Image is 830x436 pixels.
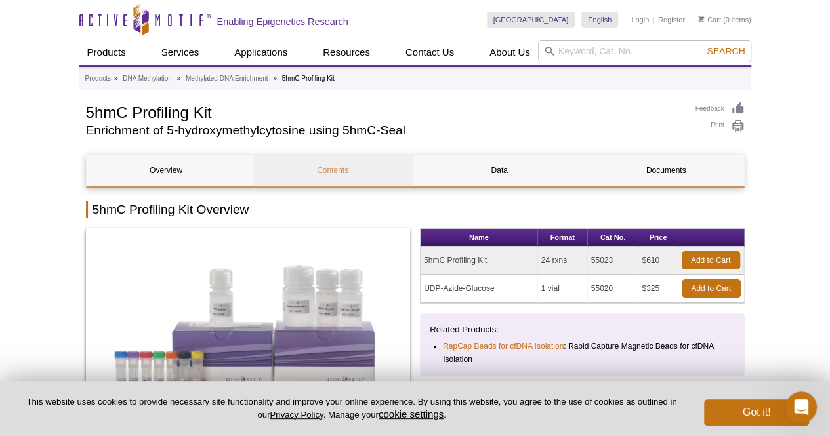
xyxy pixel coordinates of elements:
a: Contents [253,155,413,186]
a: Print [695,119,745,134]
td: 5hmC Profiling Kit [421,247,538,275]
td: 55020 [588,275,639,303]
a: Add to Cart [682,251,740,269]
button: Got it! [704,399,809,426]
a: Cart [698,15,721,24]
th: Cat No. [588,229,639,247]
img: Your Cart [698,16,704,22]
td: $325 [638,275,678,303]
th: Price [638,229,678,247]
a: Login [631,15,649,24]
a: Feedback [695,102,745,116]
a: Overview [87,155,246,186]
p: Related Products: [430,323,735,336]
a: Register [658,15,685,24]
input: Keyword, Cat. No. [538,40,751,62]
a: Products [79,40,134,65]
a: Applications [226,40,295,65]
li: » [114,75,118,82]
li: : Rapid Capture Magnetic Beads for cfDNA Isolation [443,340,723,366]
h2: 5hmC Profiling Kit Overview [86,201,745,218]
span: Search [707,46,745,56]
a: Products [85,73,111,85]
a: Add to Cart [682,279,741,298]
td: 24 rxns [538,247,588,275]
td: 55023 [588,247,639,275]
a: English [581,12,618,28]
a: Data [420,155,579,186]
iframe: Intercom live chat [785,391,817,423]
li: 5hmC Profiling Kit [282,75,335,82]
a: Documents [587,155,746,186]
h1: 5hmC Profiling Kit [86,102,682,121]
li: » [273,75,277,82]
a: Privacy Policy [270,410,323,420]
td: 1 vial [538,275,588,303]
button: cookie settings [379,408,444,420]
li: (0 items) [698,12,751,28]
p: This website uses cookies to provide necessary site functionality and improve your online experie... [21,396,682,421]
a: Services [154,40,207,65]
th: Format [538,229,588,247]
th: Name [421,229,538,247]
li: » [177,75,181,82]
td: UDP-Azide-Glucose [421,275,538,303]
h2: Enabling Epigenetics Research [217,16,348,28]
a: About Us [482,40,538,65]
h2: Enrichment of 5-hydroxymethylcytosine using 5hmC-Seal [86,125,682,136]
a: [GEOGRAPHIC_DATA] [487,12,575,28]
a: Resources [315,40,378,65]
a: DNA Methylation [123,73,171,85]
a: Contact Us [398,40,462,65]
button: Search [703,45,749,57]
a: Methylated DNA Enrichment [186,73,268,85]
td: $610 [638,247,678,275]
li: | [653,12,655,28]
a: RapCap Beads for cfDNA Isolation [443,340,564,353]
